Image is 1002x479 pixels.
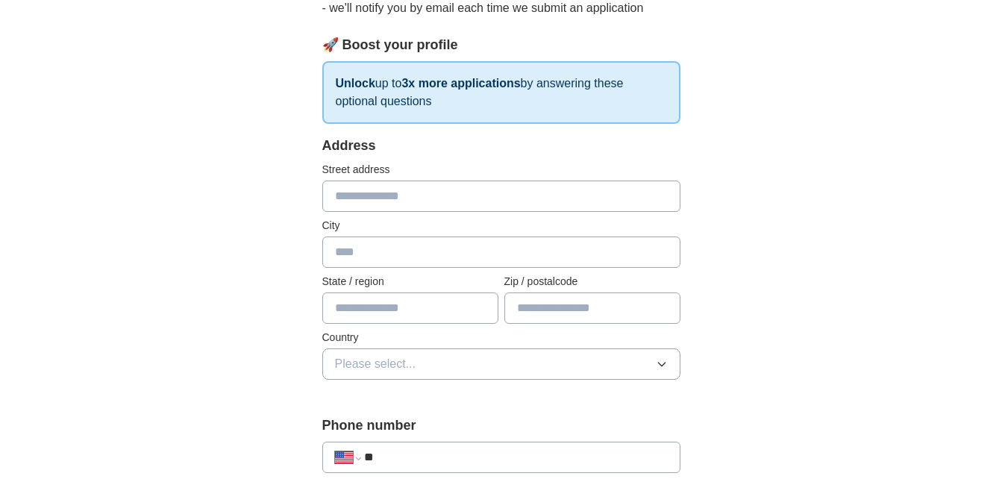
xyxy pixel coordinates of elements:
[504,274,680,289] label: Zip / postalcode
[322,348,680,380] button: Please select...
[322,274,498,289] label: State / region
[322,61,680,124] p: up to by answering these optional questions
[322,35,680,55] div: 🚀 Boost your profile
[322,416,680,436] label: Phone number
[335,355,416,373] span: Please select...
[322,136,680,156] div: Address
[336,77,375,90] strong: Unlock
[322,330,680,345] label: Country
[322,162,680,178] label: Street address
[322,218,680,234] label: City
[401,77,520,90] strong: 3x more applications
